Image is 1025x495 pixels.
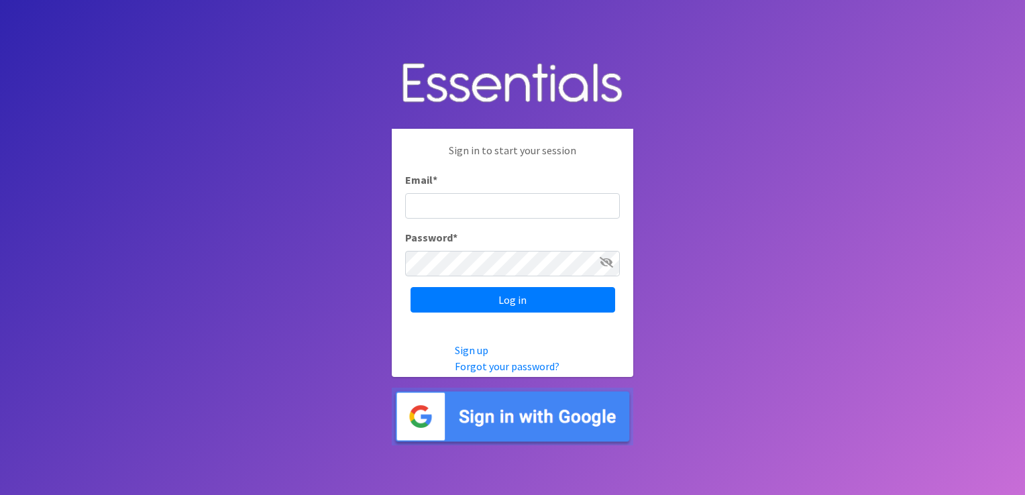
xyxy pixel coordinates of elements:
input: Log in [411,287,615,313]
img: Human Essentials [392,50,633,119]
label: Email [405,172,437,188]
abbr: required [433,173,437,186]
label: Password [405,229,457,245]
a: Forgot your password? [455,360,559,373]
a: Sign up [455,343,488,357]
abbr: required [453,231,457,244]
p: Sign in to start your session [405,142,620,172]
img: Sign in with Google [392,388,633,446]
